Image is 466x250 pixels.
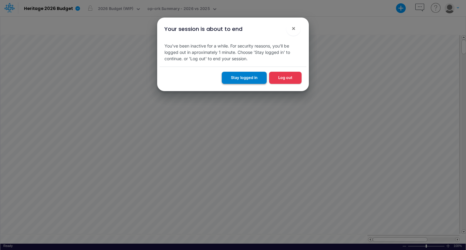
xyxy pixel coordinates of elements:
button: Log out [269,72,302,84]
div: Your session is about to end [164,25,242,33]
button: Stay logged in [222,72,267,84]
div: You've been inactive for a while. For security reasons, you'll be logged out in aproximately 1 mi... [160,38,306,67]
span: × [292,25,295,32]
button: Close [286,21,301,36]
